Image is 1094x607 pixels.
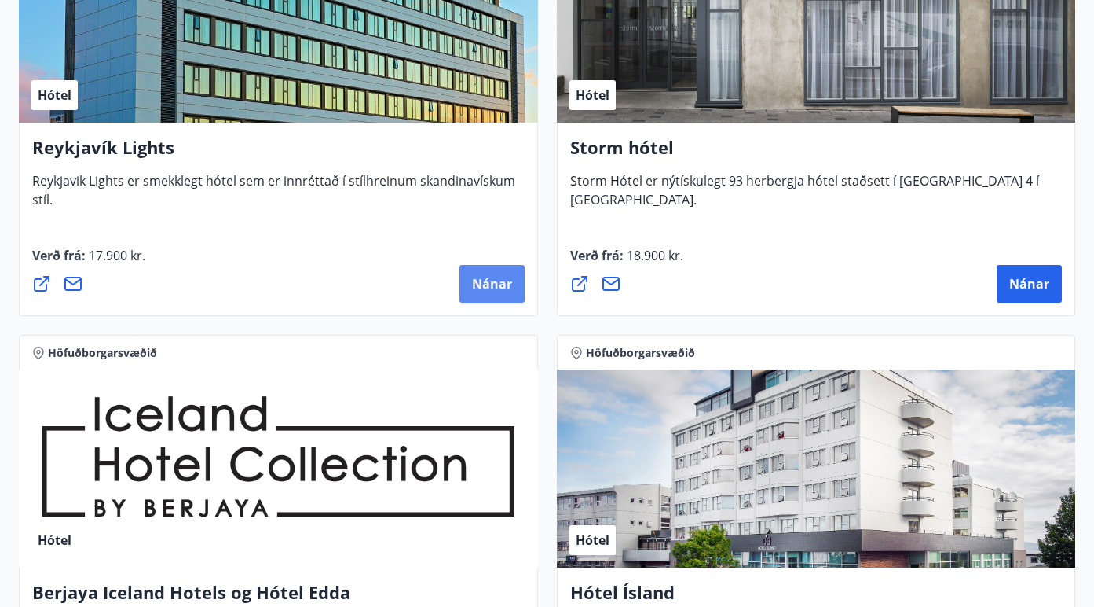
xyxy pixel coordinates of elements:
button: Nánar [459,265,525,303]
span: Verð frá : [570,247,683,277]
span: Nánar [1009,275,1049,292]
h4: Storm hótel [570,135,1063,171]
span: Hótel [38,86,71,104]
span: Nánar [472,275,512,292]
span: Hótel [576,86,609,104]
span: Höfuðborgarsvæðið [586,345,695,361]
span: 17.900 kr. [86,247,145,264]
span: Hótel [38,532,71,549]
span: Reykjavik Lights er smekklegt hótel sem er innréttað í stílhreinum skandinavískum stíl. [32,172,515,221]
h4: Reykjavík Lights [32,135,525,171]
span: 18.900 kr. [624,247,683,264]
span: Storm Hótel er nýtískulegt 93 herbergja hótel staðsett í [GEOGRAPHIC_DATA] 4 í [GEOGRAPHIC_DATA]. [570,172,1039,221]
span: Verð frá : [32,247,145,277]
button: Nánar [997,265,1062,303]
span: Hótel [576,532,609,549]
span: Höfuðborgarsvæðið [48,345,157,361]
